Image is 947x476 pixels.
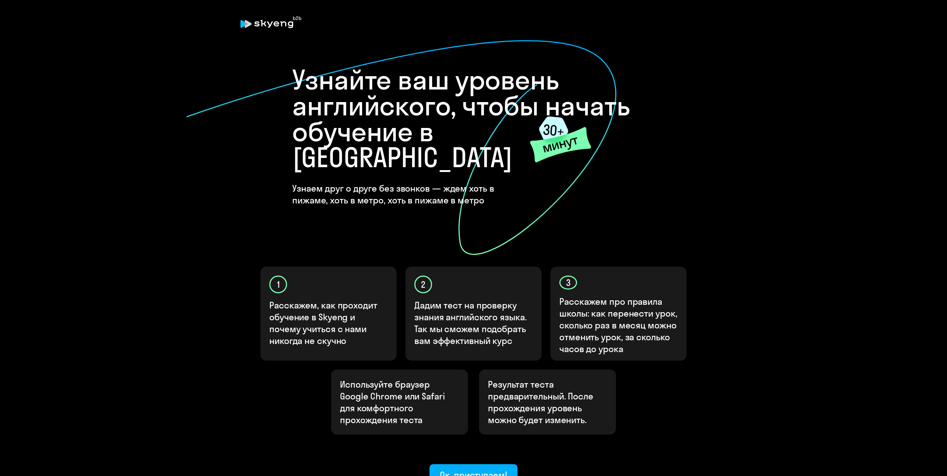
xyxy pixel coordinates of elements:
h4: Узнаем друг о друге без звонков — ждем хоть в пижаме, хоть в метро, хоть в пижаме в метро [292,182,531,206]
p: Расскажем про правила школы: как перенести урок, сколько раз в месяц можно отменить урок, за скол... [559,296,678,355]
p: Дадим тест на проверку знания английского языка. Так мы сможем подобрать вам эффективный курс [414,299,533,347]
div: 3 [559,276,577,290]
div: 2 [414,276,432,293]
p: Используйте браузер Google Chrome или Safari для комфортного прохождения теста [340,378,459,426]
div: 1 [269,276,287,293]
p: Расскажем, как проходит обучение в Skyeng и почему учиться с нами никогда не скучно [269,299,388,347]
h1: Узнайте ваш уровень английского, чтобы начать обучение в [GEOGRAPHIC_DATA] [292,67,655,171]
p: Результат теста предварительный. После прохождения уровень можно будет изменить. [488,378,607,426]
